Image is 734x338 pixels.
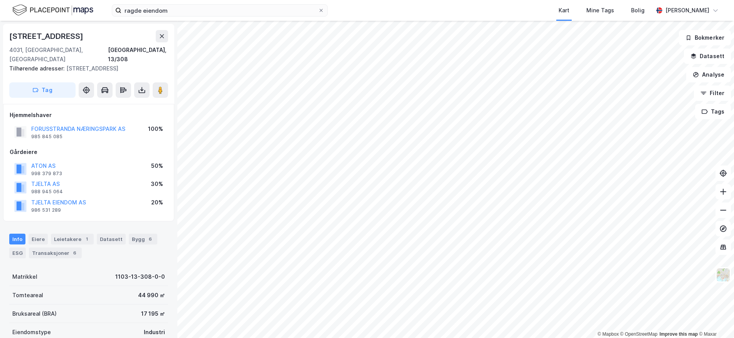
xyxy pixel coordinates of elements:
[12,328,51,337] div: Eiendomstype
[679,30,731,45] button: Bokmerker
[620,331,658,337] a: OpenStreetMap
[151,161,163,171] div: 50%
[121,5,318,16] input: Søk på adresse, matrikkel, gårdeiere, leietakere eller personer
[598,331,619,337] a: Mapbox
[144,328,165,337] div: Industri
[9,234,25,244] div: Info
[665,6,709,15] div: [PERSON_NAME]
[9,30,85,42] div: [STREET_ADDRESS]
[9,45,108,64] div: 4031, [GEOGRAPHIC_DATA], [GEOGRAPHIC_DATA]
[151,198,163,207] div: 20%
[684,49,731,64] button: Datasett
[83,235,91,243] div: 1
[148,124,163,134] div: 100%
[660,331,698,337] a: Improve this map
[9,65,66,72] span: Tilhørende adresser:
[686,67,731,82] button: Analyse
[97,234,126,244] div: Datasett
[586,6,614,15] div: Mine Tags
[12,3,93,17] img: logo.f888ab2527a4732fd821a326f86c7f29.svg
[151,179,163,189] div: 30%
[10,110,168,120] div: Hjemmelshaver
[31,171,62,177] div: 998 379 873
[129,234,157,244] div: Bygg
[9,64,162,73] div: [STREET_ADDRESS]
[146,235,154,243] div: 6
[695,301,734,338] div: Kontrollprogram for chat
[141,309,165,318] div: 17 195 ㎡
[12,272,37,281] div: Matrikkel
[31,207,61,213] div: 986 531 289
[695,301,734,338] iframe: Chat Widget
[10,147,168,157] div: Gårdeiere
[51,234,94,244] div: Leietakere
[12,309,57,318] div: Bruksareal (BRA)
[31,189,63,195] div: 988 945 064
[108,45,168,64] div: [GEOGRAPHIC_DATA], 13/308
[716,268,731,282] img: Z
[29,234,48,244] div: Eiere
[115,272,165,281] div: 1103-13-308-0-0
[9,82,76,98] button: Tag
[9,248,26,258] div: ESG
[31,134,62,140] div: 985 845 085
[695,104,731,119] button: Tags
[12,291,43,300] div: Tomteareal
[631,6,645,15] div: Bolig
[29,248,82,258] div: Transaksjoner
[694,85,731,101] button: Filter
[559,6,569,15] div: Kart
[71,249,79,257] div: 6
[138,291,165,300] div: 44 990 ㎡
